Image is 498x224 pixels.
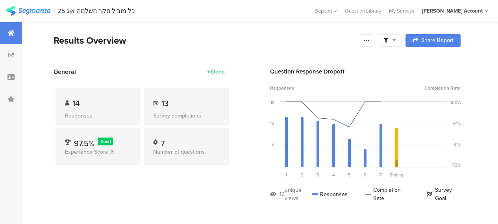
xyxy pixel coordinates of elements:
div: Support [315,5,337,17]
div: Completion Rate [365,186,409,202]
div: | [54,6,55,15]
span: 2 [301,172,304,178]
span: 6 [364,172,367,178]
span: Experience Score [65,148,108,156]
div: unique views [285,186,312,202]
div: 100% [450,99,461,106]
div: Question Response Dropoff [270,67,461,76]
div: Responses [312,186,348,202]
div: Open [211,68,225,76]
span: General [54,67,76,76]
span: Completion Rate [424,84,461,92]
div: 7 [161,138,165,145]
div: 72% [452,162,461,168]
span: 3 [317,172,319,178]
div: כל מוביל סקר השלמה אוג 25 [58,7,135,15]
div: 16 [280,190,285,198]
div: Results Overview [54,33,356,48]
div: Responses [65,112,131,120]
span: 7 [380,172,382,178]
div: Survey Goal [426,186,461,202]
span: 97.5% [74,138,94,149]
span: Responses [270,84,294,92]
div: 12 [270,120,274,127]
a: My Surveys [385,7,418,15]
div: 6 [272,141,274,147]
div: 18 [270,99,274,106]
div: 81% [454,141,461,147]
div: Ending [389,172,404,178]
div: [PERSON_NAME] Account [422,7,483,15]
img: segmanta logo [6,6,50,16]
span: 4 [332,172,335,178]
span: 13 [161,97,168,109]
span: 1 [285,172,287,178]
span: Share Report [421,38,454,43]
span: Number of questions [153,148,205,156]
span: Good [100,138,111,145]
span: 5 [348,172,351,178]
a: Question Library [341,7,385,15]
div: Survey completions [153,112,219,120]
span: 14 [72,97,80,109]
div: 91% [453,120,461,127]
